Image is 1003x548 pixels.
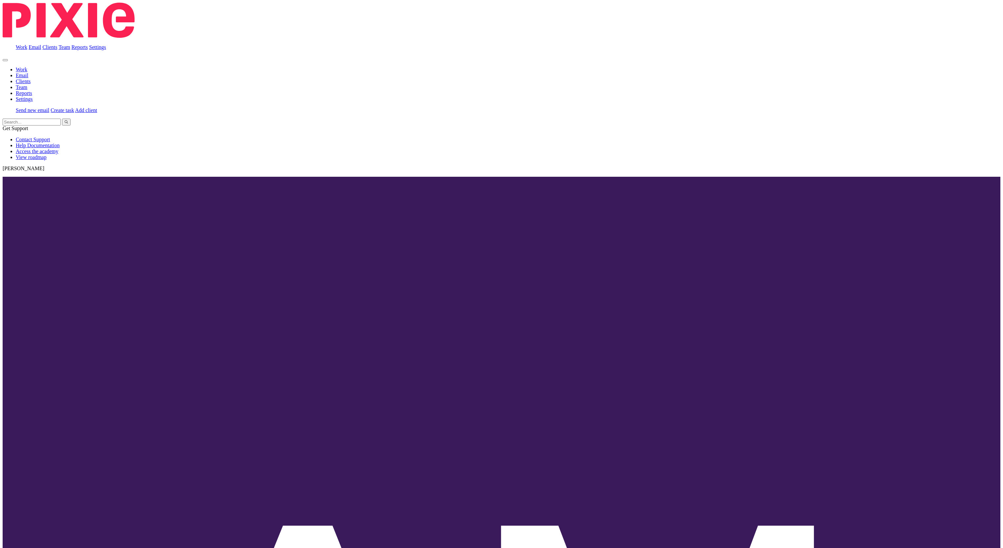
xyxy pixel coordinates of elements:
[16,79,31,84] a: Clients
[16,143,60,148] a: Help Documentation
[3,126,28,131] span: Get Support
[42,44,57,50] a: Clients
[29,44,41,50] a: Email
[89,44,106,50] a: Settings
[51,107,74,113] a: Create task
[72,44,88,50] a: Reports
[16,154,47,160] a: View roadmap
[16,84,27,90] a: Team
[75,107,97,113] a: Add client
[16,96,33,102] a: Settings
[16,44,27,50] a: Work
[16,107,49,113] a: Send new email
[16,137,50,142] a: Contact Support
[16,67,27,72] a: Work
[16,148,58,154] a: Access the academy
[62,119,71,126] button: Search
[58,44,70,50] a: Team
[3,3,135,38] img: Pixie
[16,73,28,78] a: Email
[3,166,1000,171] p: [PERSON_NAME]
[3,119,61,126] input: Search
[16,90,32,96] a: Reports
